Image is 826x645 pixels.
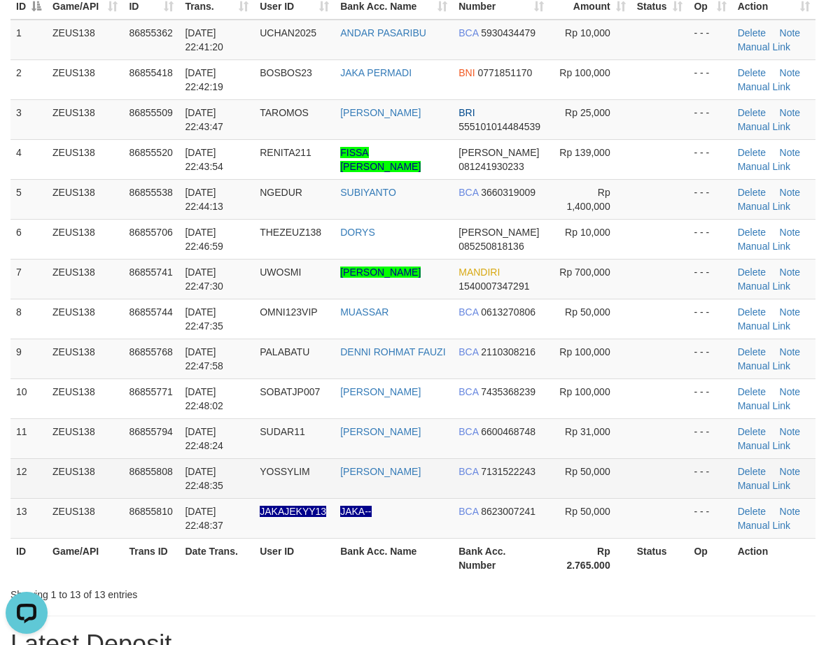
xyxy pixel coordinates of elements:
span: SOBATJP007 [260,386,320,397]
td: - - - [688,219,731,259]
a: Manual Link [738,400,791,411]
a: Note [780,187,801,198]
span: Nama rekening ada tanda titik/strip, harap diedit [260,506,326,517]
td: ZEUS138 [47,20,123,60]
span: [PERSON_NAME] [458,227,539,238]
a: Manual Link [738,121,791,132]
td: ZEUS138 [47,139,123,179]
span: Copy 5930434479 to clipboard [481,27,535,38]
th: User ID [254,538,335,578]
span: PALABATU [260,346,309,357]
a: Delete [738,27,766,38]
td: - - - [688,59,731,99]
span: 86855744 [129,306,172,318]
span: Copy 555101014484539 to clipboard [458,121,540,132]
span: Copy 6600468748 to clipboard [481,426,535,437]
a: JAKA PERMADI [340,67,412,78]
td: ZEUS138 [47,339,123,378]
td: ZEUS138 [47,418,123,458]
span: THEZEUZ138 [260,227,321,238]
div: Showing 1 to 13 of 13 entries [10,582,334,602]
th: Trans ID [123,538,179,578]
span: [DATE] 22:48:24 [185,426,223,451]
a: Delete [738,107,766,118]
a: Delete [738,386,766,397]
td: - - - [688,99,731,139]
td: - - - [688,259,731,299]
button: Open LiveChat chat widget [6,6,48,48]
td: ZEUS138 [47,259,123,299]
a: Manual Link [738,281,791,292]
span: [DATE] 22:41:20 [185,27,223,52]
span: Rp 25,000 [565,107,610,118]
td: ZEUS138 [47,179,123,219]
span: Rp 50,000 [565,506,610,517]
a: Note [780,466,801,477]
a: MUASSAR [340,306,388,318]
a: DENNI ROHMAT FAUZI [340,346,445,357]
span: Copy 8623007241 to clipboard [481,506,535,517]
a: SUBIYANTO [340,187,396,198]
span: Rp 50,000 [565,306,610,318]
a: Delete [738,267,766,278]
span: Copy 7131522243 to clipboard [481,466,535,477]
a: Delete [738,187,766,198]
td: - - - [688,418,731,458]
a: Note [780,227,801,238]
td: ZEUS138 [47,378,123,418]
td: 12 [10,458,47,498]
a: [PERSON_NAME] [340,426,421,437]
td: 5 [10,179,47,219]
a: Delete [738,306,766,318]
span: TAROMOS [260,107,309,118]
td: 7 [10,259,47,299]
th: Op [688,538,731,578]
span: [DATE] 22:43:47 [185,107,223,132]
a: [PERSON_NAME] [340,107,421,118]
a: Note [780,107,801,118]
td: 8 [10,299,47,339]
span: Rp 139,000 [559,147,610,158]
span: Rp 1,400,000 [566,187,610,212]
span: 86855520 [129,147,172,158]
td: ZEUS138 [47,299,123,339]
a: DORYS [340,227,375,238]
a: Manual Link [738,241,791,252]
span: Copy 0771851170 to clipboard [477,67,532,78]
th: ID [10,538,47,578]
a: Manual Link [738,201,791,212]
span: [DATE] 22:47:58 [185,346,223,371]
span: Rp 10,000 [565,227,610,238]
td: - - - [688,458,731,498]
a: Delete [738,466,766,477]
a: [PERSON_NAME] [340,466,421,477]
td: - - - [688,498,731,538]
span: Copy 7435368239 to clipboard [481,386,535,397]
span: [DATE] 22:47:30 [185,267,223,292]
span: Copy 1540007347291 to clipboard [458,281,529,292]
span: 86855810 [129,506,172,517]
span: 86855808 [129,466,172,477]
a: [PERSON_NAME] [340,267,421,278]
span: 86855509 [129,107,172,118]
span: 86855538 [129,187,172,198]
span: Rp 100,000 [559,386,610,397]
a: Delete [738,506,766,517]
a: Note [780,346,801,357]
a: Delete [738,346,766,357]
span: BCA [458,346,478,357]
a: Manual Link [738,360,791,371]
span: [DATE] 22:48:02 [185,386,223,411]
span: [DATE] 22:47:35 [185,306,223,332]
span: Copy 0613270806 to clipboard [481,306,535,318]
span: BCA [458,27,478,38]
span: 86855794 [129,426,172,437]
td: 4 [10,139,47,179]
th: Action [732,538,815,578]
td: ZEUS138 [47,59,123,99]
span: MANDIRI [458,267,500,278]
th: Rp 2.765.000 [549,538,631,578]
a: Manual Link [738,480,791,491]
td: ZEUS138 [47,498,123,538]
span: Copy 081241930233 to clipboard [458,161,524,172]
